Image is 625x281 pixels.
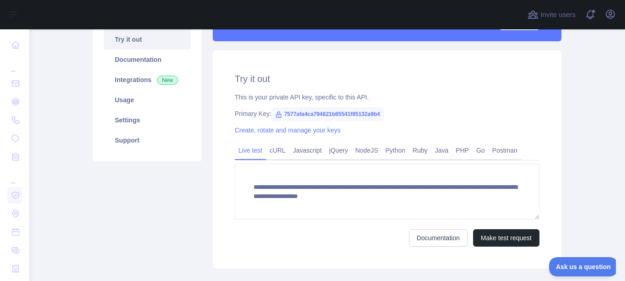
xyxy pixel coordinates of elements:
a: Postman [489,143,521,158]
span: New [157,76,178,85]
div: ... [7,55,22,73]
a: NodeJS [351,143,382,158]
a: Integrations New [104,70,191,90]
a: Live test [235,143,266,158]
iframe: Toggle Customer Support [549,257,616,276]
a: Documentation [409,229,468,247]
button: Make test request [473,229,539,247]
a: Support [104,130,191,150]
span: 7577afa4ca794821b85541f85132a9b4 [271,107,384,121]
a: Ruby [409,143,431,158]
a: Settings [104,110,191,130]
a: Javascript [289,143,325,158]
button: Invite users [526,7,577,22]
a: Python [382,143,409,158]
h2: Try it out [235,72,539,85]
div: Primary Key: [235,109,539,118]
span: Invite users [540,10,576,20]
a: Java [431,143,453,158]
a: Documentation [104,50,191,70]
div: This is your private API key, specific to this API. [235,93,539,102]
a: jQuery [325,143,351,158]
div: ... [7,167,22,185]
a: Create, rotate and manage your keys [235,127,340,134]
a: Go [473,143,489,158]
a: PHP [452,143,473,158]
a: Usage [104,90,191,110]
a: cURL [266,143,289,158]
a: Try it out [104,29,191,50]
